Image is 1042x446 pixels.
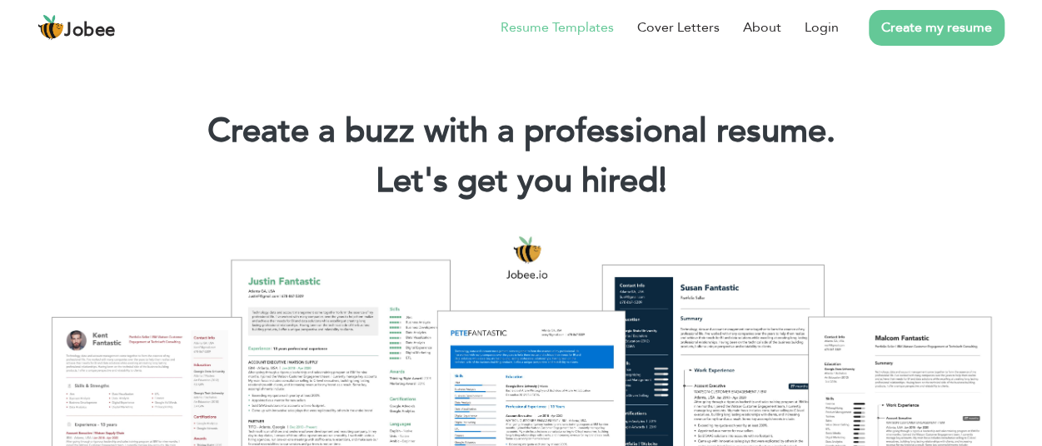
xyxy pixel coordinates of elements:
a: Cover Letters [637,17,720,37]
span: get you hired! [457,158,667,204]
a: Create my resume [869,10,1005,46]
h2: Let's [25,160,1017,203]
span: | [659,158,666,204]
h1: Create a buzz with a professional resume. [25,110,1017,153]
a: Login [805,17,839,37]
a: About [743,17,781,37]
a: Resume Templates [501,17,614,37]
span: Jobee [64,22,116,40]
img: jobee.io [37,14,64,41]
a: Jobee [37,14,116,41]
